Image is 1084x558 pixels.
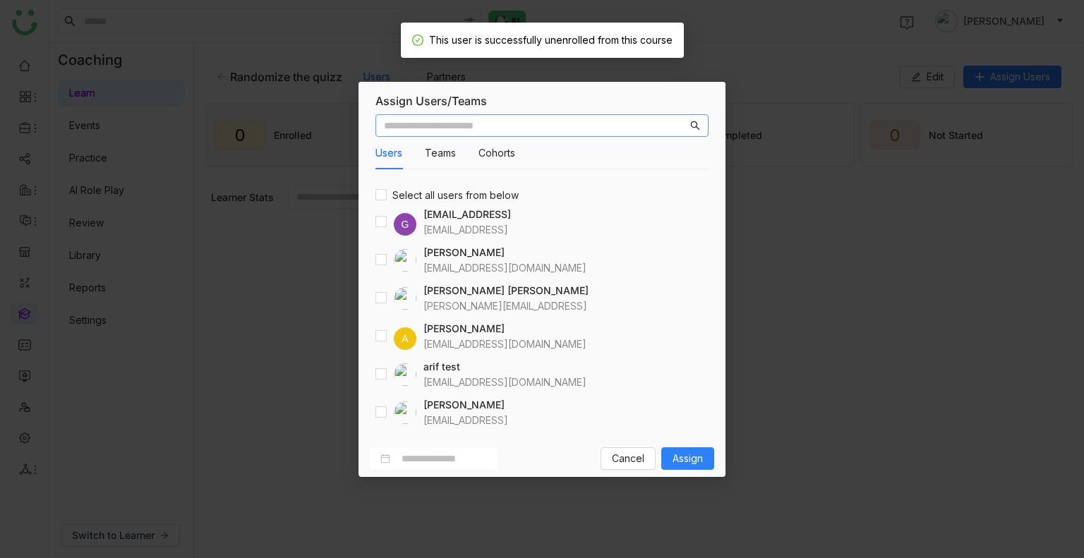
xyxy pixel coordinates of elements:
[423,321,586,336] h4: [PERSON_NAME]
[429,34,673,46] span: This user is successfully unenrolled from this course
[394,327,416,350] div: A
[661,447,714,470] button: Assign
[423,298,589,314] div: [PERSON_NAME][EMAIL_ADDRESS]
[423,260,586,276] div: [EMAIL_ADDRESS][DOMAIN_NAME]
[394,213,416,236] div: G
[478,145,515,161] button: Cohorts
[425,145,456,161] button: Teams
[423,245,586,260] h4: [PERSON_NAME]
[423,222,511,238] div: [EMAIL_ADDRESS]
[423,336,586,352] div: [EMAIL_ADDRESS][DOMAIN_NAME]
[673,451,703,466] span: Assign
[423,397,508,413] h4: [PERSON_NAME]
[394,287,416,310] img: 684a9b57de261c4b36a3d29f
[375,145,402,161] button: Users
[387,188,524,203] span: Select all users from below
[375,93,709,109] div: Assign Users/Teams
[394,401,416,424] img: 684a9aedde261c4b36a3ced9
[423,283,589,298] h4: [PERSON_NAME] [PERSON_NAME]
[423,207,511,222] h4: [EMAIL_ADDRESS]
[423,413,508,428] div: [EMAIL_ADDRESS]
[423,359,586,375] h4: arif test
[394,363,416,386] img: 684abccfde261c4b36a4c026
[601,447,656,470] button: Cancel
[612,451,644,466] span: Cancel
[394,249,416,272] img: 684fd8469a55a50394c15cc7
[423,375,586,390] div: [EMAIL_ADDRESS][DOMAIN_NAME]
